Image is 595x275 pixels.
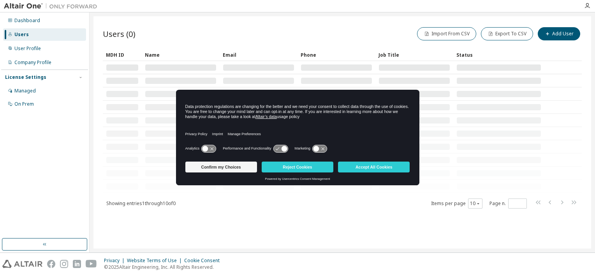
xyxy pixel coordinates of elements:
div: Privacy [104,258,127,264]
div: Dashboard [14,17,40,24]
div: Managed [14,88,36,94]
span: Items per page [431,198,482,209]
img: instagram.svg [60,260,68,268]
div: Users [14,31,29,38]
div: On Prem [14,101,34,107]
div: Phone [301,49,372,61]
img: linkedin.svg [73,260,81,268]
img: facebook.svg [47,260,55,268]
div: User Profile [14,45,41,52]
div: Job Title [378,49,450,61]
div: Status [456,49,541,61]
span: Users (0) [103,28,136,39]
div: License Settings [5,74,46,80]
div: Website Terms of Use [127,258,184,264]
button: 10 [470,200,481,207]
span: Page n. [489,198,527,209]
div: Email [223,49,294,61]
button: Export To CSV [481,27,533,40]
div: MDH ID [106,49,139,61]
p: © 2025 Altair Engineering, Inc. All Rights Reserved. [104,264,224,270]
img: Altair One [4,2,101,10]
img: youtube.svg [86,260,97,268]
button: Import From CSV [417,27,476,40]
div: Cookie Consent [184,258,224,264]
div: Name [145,49,217,61]
span: Showing entries 1 through 10 of 0 [106,200,176,207]
div: Company Profile [14,59,51,66]
button: Add User [538,27,580,40]
img: altair_logo.svg [2,260,42,268]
